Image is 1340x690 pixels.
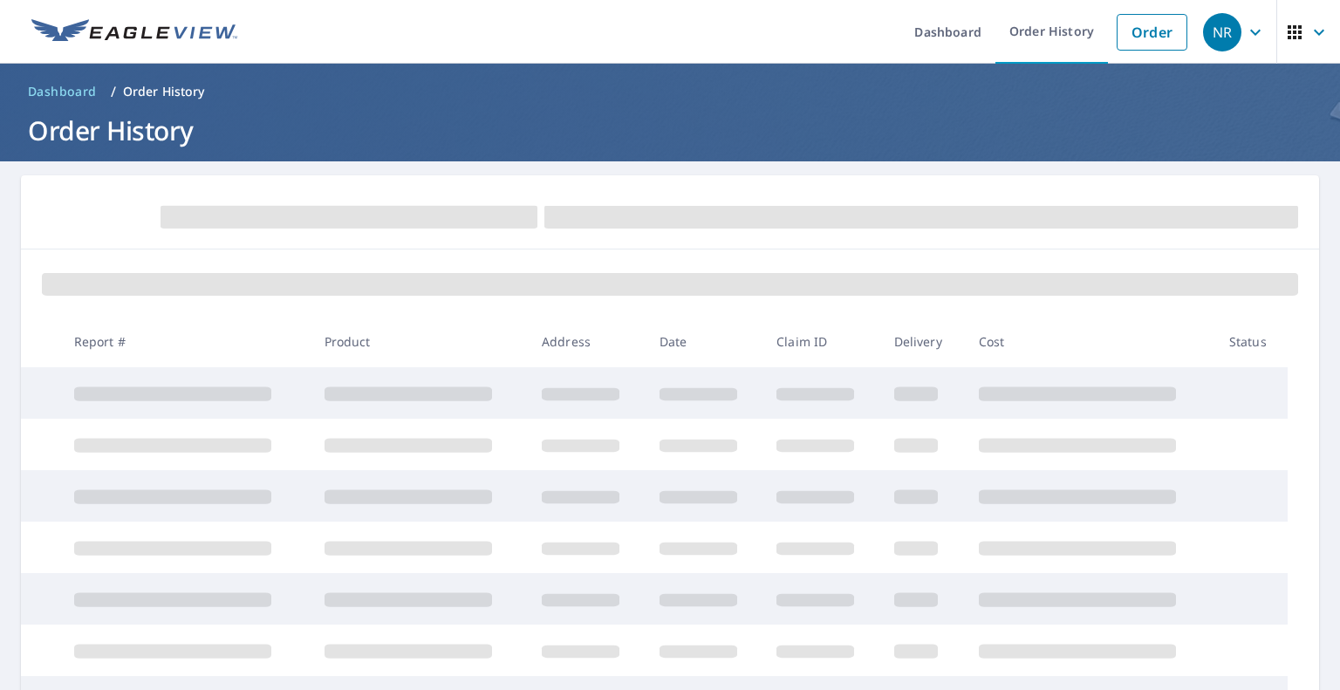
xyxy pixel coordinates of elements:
p: Order History [123,83,205,100]
div: NR [1203,13,1241,51]
th: Address [528,316,646,367]
a: Order [1117,14,1187,51]
span: Dashboard [28,83,97,100]
th: Product [311,316,529,367]
a: Dashboard [21,78,104,106]
th: Date [646,316,763,367]
th: Cost [965,316,1215,367]
th: Report # [60,316,311,367]
th: Status [1215,316,1288,367]
h1: Order History [21,113,1319,148]
li: / [111,81,116,102]
nav: breadcrumb [21,78,1319,106]
img: EV Logo [31,19,237,45]
th: Delivery [880,316,965,367]
th: Claim ID [762,316,880,367]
